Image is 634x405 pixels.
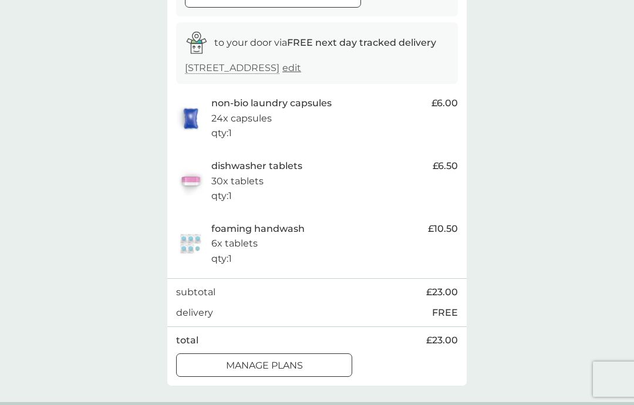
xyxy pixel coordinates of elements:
[428,221,458,237] span: £10.50
[431,96,458,111] span: £6.00
[211,174,264,189] p: 30x tablets
[211,111,272,126] p: 24x capsules
[426,285,458,300] span: £23.00
[176,333,198,348] p: total
[214,37,436,48] span: to your door via
[426,333,458,348] span: £23.00
[211,158,302,174] p: dishwasher tablets
[287,37,436,48] strong: FREE next day tracked delivery
[176,285,215,300] p: subtotal
[211,96,332,111] p: non-bio laundry capsules
[211,221,305,237] p: foaming handwash
[433,158,458,174] span: £6.50
[211,126,232,141] p: qty : 1
[226,358,303,373] p: manage plans
[211,251,232,266] p: qty : 1
[211,236,258,251] p: 6x tablets
[176,305,213,320] p: delivery
[432,305,458,320] p: FREE
[211,188,232,204] p: qty : 1
[282,62,301,73] a: edit
[176,353,352,377] button: manage plans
